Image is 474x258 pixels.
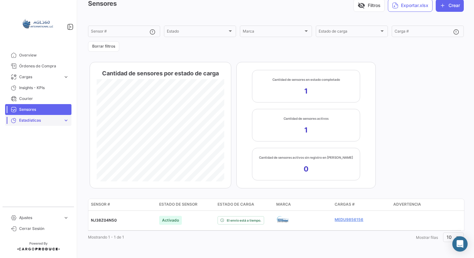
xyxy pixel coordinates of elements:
[452,236,468,252] div: Abrir Intercom Messenger
[332,199,391,210] datatable-header-cell: Cargas #
[5,50,71,61] a: Overview
[358,2,365,9] span: visibility_off
[304,125,308,134] app-kpi-label-value: 1
[88,41,119,52] button: Borrar filtros
[19,215,61,221] span: Ajustes
[416,235,438,240] span: Mostrar filas
[162,217,179,223] span: Activado
[63,74,69,80] span: expand_more
[274,199,332,210] datatable-header-cell: Marca
[5,82,71,93] a: Insights - KPIs
[88,235,124,239] span: Mostrando 1 - 1 de 1
[335,217,388,223] a: MEDU9856156
[304,87,308,95] app-kpi-label-value: 1
[391,199,461,210] datatable-header-cell: Advertencia
[393,201,421,207] span: Advertencia
[259,155,353,160] app-kpi-label-title: Cantidad de sensores activos sin registro en [PERSON_NAME]
[227,218,261,223] span: El envío está a tiempo.
[215,199,274,210] datatable-header-cell: Estado de carga
[5,61,71,72] a: Órdenes de Compra
[19,226,69,231] span: Cerrar Sesión
[63,215,69,221] span: expand_more
[284,116,329,121] app-kpi-label-title: Cantidad de sensores activos
[218,201,254,207] span: Estado de carga
[157,199,215,210] datatable-header-cell: Estado de sensor
[304,164,308,173] app-kpi-label-value: 0
[167,30,227,34] span: Estado
[91,218,117,223] span: NJ38Z04N50
[272,77,340,82] app-kpi-label-title: Cantidad de sensores en estado completado
[19,107,69,112] span: Sensores
[5,104,71,115] a: Sensores
[19,96,69,102] span: Courier
[276,201,291,207] span: Marca
[243,30,303,34] span: Marca
[19,63,69,69] span: Órdenes de Compra
[19,118,61,123] span: Estadísticas
[147,199,157,210] datatable-header-cell: Has Logs
[19,85,69,91] span: Insights - KPIs
[91,201,110,207] span: Sensor #
[335,201,355,207] span: Cargas #
[19,74,61,80] span: Cargas
[276,213,289,226] img: logo-sensitech.png
[19,52,69,58] span: Overview
[5,93,71,104] a: Courier
[22,8,54,40] img: 64a6efb6-309f-488a-b1f1-3442125ebd42.png
[88,199,147,210] datatable-header-cell: Sensor #
[319,30,379,34] span: Estado de carga
[447,234,452,240] span: 10
[63,118,69,123] span: expand_more
[159,201,197,207] span: Estado de sensor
